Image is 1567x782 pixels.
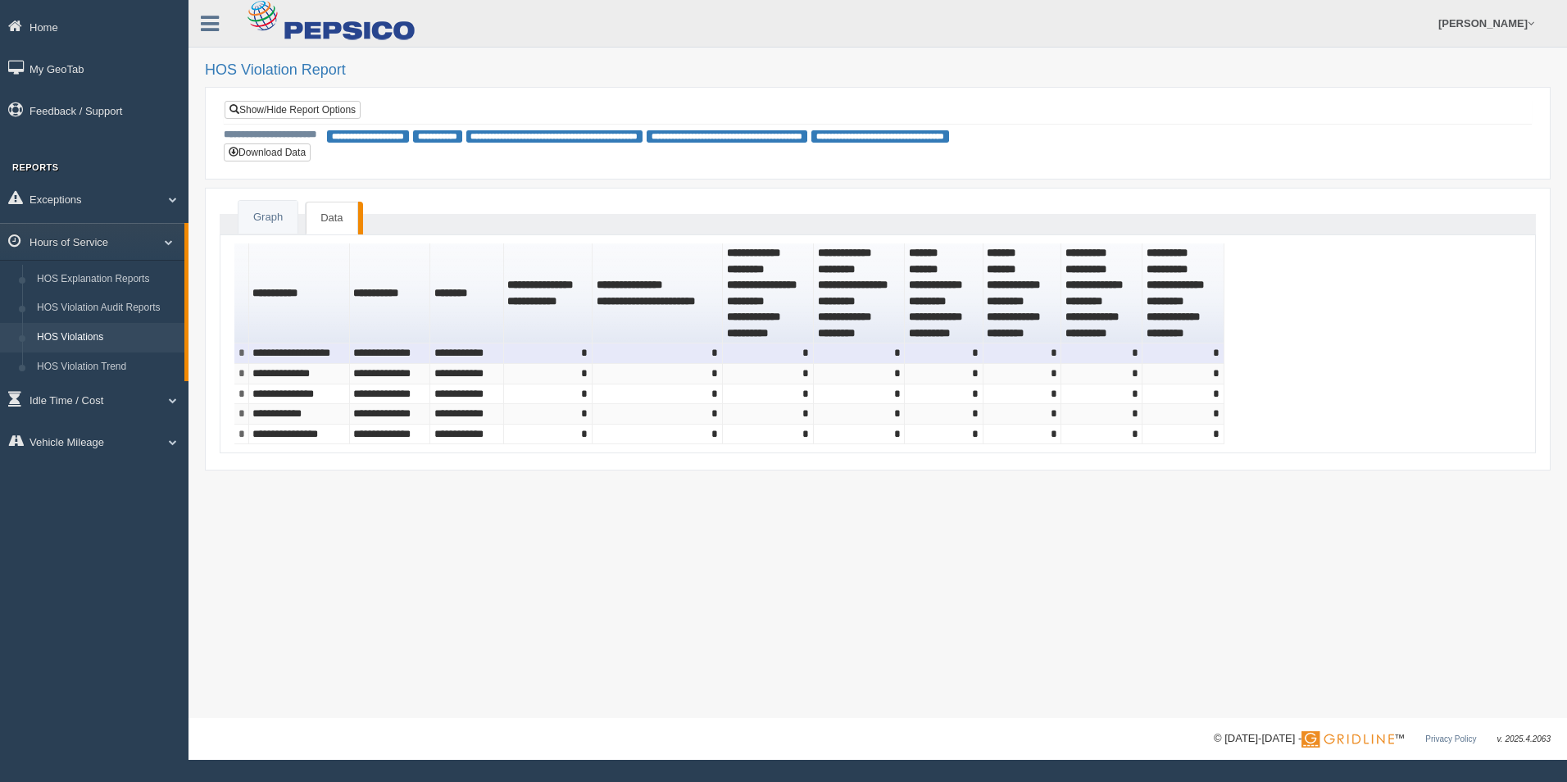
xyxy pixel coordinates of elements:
th: Sort column [983,243,1062,344]
th: Sort column [430,243,503,344]
a: Show/Hide Report Options [225,101,361,119]
a: Graph [238,201,298,234]
th: Sort column [1061,243,1142,344]
th: Sort column [723,243,814,344]
img: Gridline [1301,731,1394,748]
th: Sort column [249,243,350,344]
a: HOS Explanation Reports [30,265,184,294]
a: HOS Violation Trend [30,352,184,382]
a: HOS Violation Audit Reports [30,293,184,323]
h2: HOS Violation Report [205,62,1551,79]
a: Data [306,202,357,235]
th: Sort column [814,243,905,344]
th: Sort column [504,243,593,344]
a: HOS Violations [30,323,184,352]
div: © [DATE]-[DATE] - ™ [1214,730,1551,748]
button: Download Data [224,143,311,161]
th: Sort column [593,243,723,344]
th: Sort column [905,243,983,344]
span: v. 2025.4.2063 [1497,734,1551,743]
th: Sort column [350,243,431,344]
a: Privacy Policy [1425,734,1476,743]
th: Sort column [1142,243,1224,344]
